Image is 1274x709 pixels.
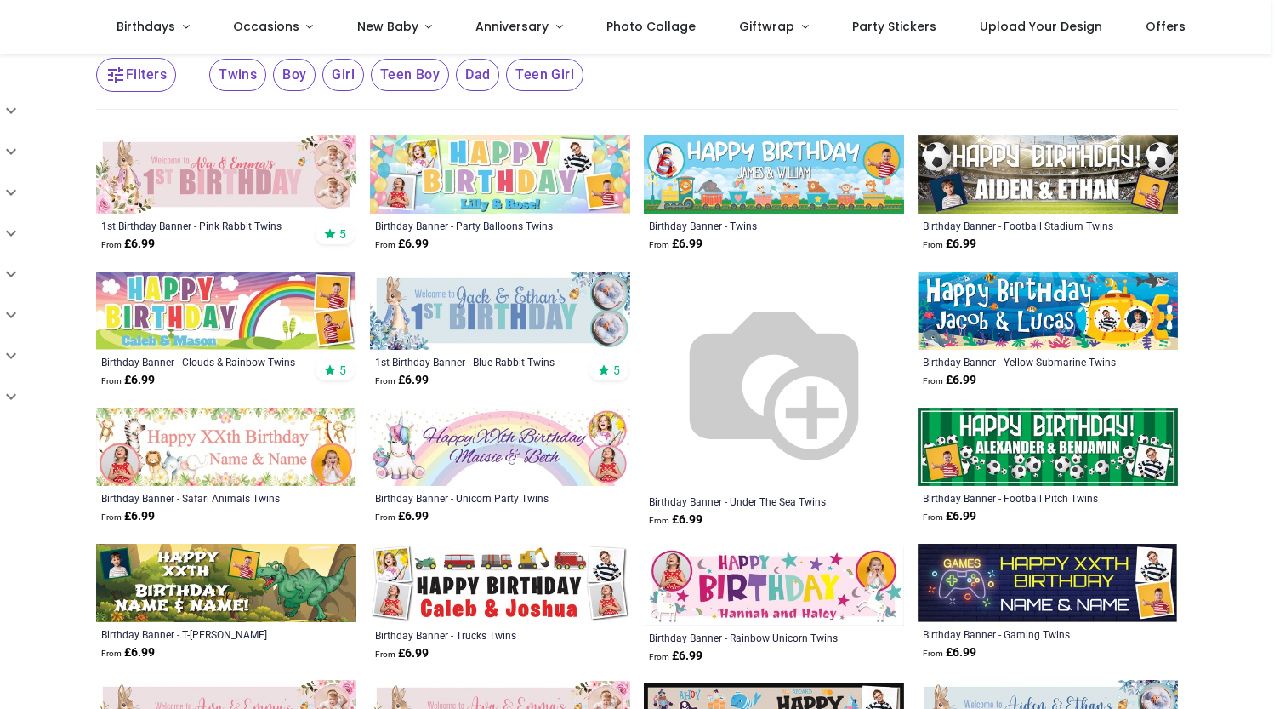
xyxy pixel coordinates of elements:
img: Personalised Happy Birthday Banner - T-Rex Dinosaur Twins - Custom Name & 2 Photo Upload [96,544,356,622]
span: Birthdays [117,18,175,35]
strong: £ 6.99 [101,508,155,525]
a: Birthday Banner - Safari Animals Twins [101,491,301,505]
span: Anniversary [475,18,549,35]
span: 5 [613,363,620,378]
span: From [649,652,669,661]
a: 1st Birthday Banner - Blue Rabbit Twins [375,355,575,369]
a: Birthday Banner - T-[PERSON_NAME] Dinosaur Twins [101,627,301,641]
strong: £ 6.99 [923,644,976,661]
span: From [375,649,395,659]
a: Birthday Banner - Twins [649,219,849,232]
span: From [923,649,943,658]
img: Personalised Happy 1st Birthday Banner - Pink Rabbit Twins - Custom Name & 2 Photo Upload [96,135,356,214]
span: From [101,240,122,249]
strong: £ 6.99 [649,512,702,529]
span: From [923,240,943,249]
span: Twins [209,59,266,91]
span: Boy [273,59,316,91]
span: Party Stickers [852,18,936,35]
a: 1st Birthday Banner - Pink Rabbit Twins [101,219,301,232]
strong: £ 6.99 [649,236,702,253]
a: Birthday Banner - Football Pitch Twins [923,491,1123,505]
img: Personalised Happy Birthday Banner - Party Balloons Twins - Custom Name & 4 Photo Upload [370,135,630,214]
strong: £ 6.99 [923,236,976,253]
span: Teen Boy [371,59,449,91]
img: Personalised Happy Birthday Banner - Yellow Submarine Twins - Custom Name & 2 Photo Upload [918,272,1178,350]
a: Birthday Banner - Clouds & Rainbow Twins [101,355,301,369]
strong: £ 6.99 [375,236,429,253]
span: Offers [1146,18,1186,35]
strong: £ 6.99 [923,372,976,389]
span: From [923,376,943,386]
img: Personalised Happy Birthday Banner - Football Pitch Twins - Custom Name & 2 Photo Upload [918,408,1178,486]
span: 5 [339,226,346,242]
img: Personalised Happy Birthday Banner - Football Stadium Twins - Custom Name & 2 Photo Upload [918,135,1178,214]
strong: £ 6.99 [375,645,429,662]
img: Personalised Happy Birthday Banner - Rainbow Unicorn Twins - Custom Name & 2 Photo Upload [644,547,904,626]
img: Personalised Happy Birthday Banner - Twins - Custom Name & 2 Photo Upload [644,135,904,214]
strong: £ 6.99 [101,372,155,389]
img: Personalised Happy Birthday Banner - Trucks Twins - Custom Name & 4 Photo Upload [370,544,630,623]
img: Personalised Happy Birthday Banner - Under The Sea Twins - Custom Name & 2 Photo Upload [665,272,883,489]
a: Birthday Banner - Party Balloons Twins [375,219,575,232]
span: From [375,240,395,249]
img: Personalised Happy Birthday Banner - Clouds & Rainbow Twins - Custom Name & 2 Photo Upload [96,272,356,350]
span: From [375,376,395,386]
span: Photo Collage [606,18,696,35]
strong: £ 6.99 [649,648,702,665]
span: Teen Girl [506,59,583,91]
a: Birthday Banner - Under The Sea Twins [649,495,849,508]
span: From [375,512,395,522]
strong: £ 6.99 [375,508,429,525]
span: From [923,512,943,522]
a: Birthday Banner - Gaming Twins [923,627,1123,641]
span: Occasions [233,18,299,35]
button: Filters [96,58,176,92]
img: Personalised 1st Birthday Banner - Blue Rabbit Twins - Custom Name & 2 Photo Upload [370,272,630,350]
span: 5 [339,363,346,378]
img: Personalised Happy Birthday Banner - Gaming Twins - Custom Name & 2 Photo Upload [918,544,1178,622]
strong: £ 6.99 [101,236,155,253]
span: Dad [456,59,499,91]
strong: £ 6.99 [375,372,429,389]
img: Personalised Happy Birthday Banner - Safari Animals Twins - Custom Name & 2 Photo Upload [96,408,356,486]
a: Birthday Banner - Unicorn Party Twins [375,491,575,505]
a: Birthday Banner - Trucks Twins [375,628,575,642]
span: New Baby [357,18,418,35]
span: Girl [322,59,364,91]
span: Upload Your Design [980,18,1102,35]
span: From [101,376,122,386]
span: From [101,512,122,522]
span: From [101,649,122,658]
img: Personalised Happy Birthday Banner - Unicorn Party Twins - Custom Name & 2 Photo Upload [370,408,630,486]
span: Giftwrap [739,18,794,35]
a: Birthday Banner - Yellow Submarine Twins [923,355,1123,369]
a: Birthday Banner - Rainbow Unicorn Twins [649,631,849,644]
span: From [649,516,669,525]
a: Birthday Banner - Football Stadium Twins [923,219,1123,232]
span: From [649,240,669,249]
strong: £ 6.99 [101,644,155,661]
strong: £ 6.99 [923,508,976,525]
